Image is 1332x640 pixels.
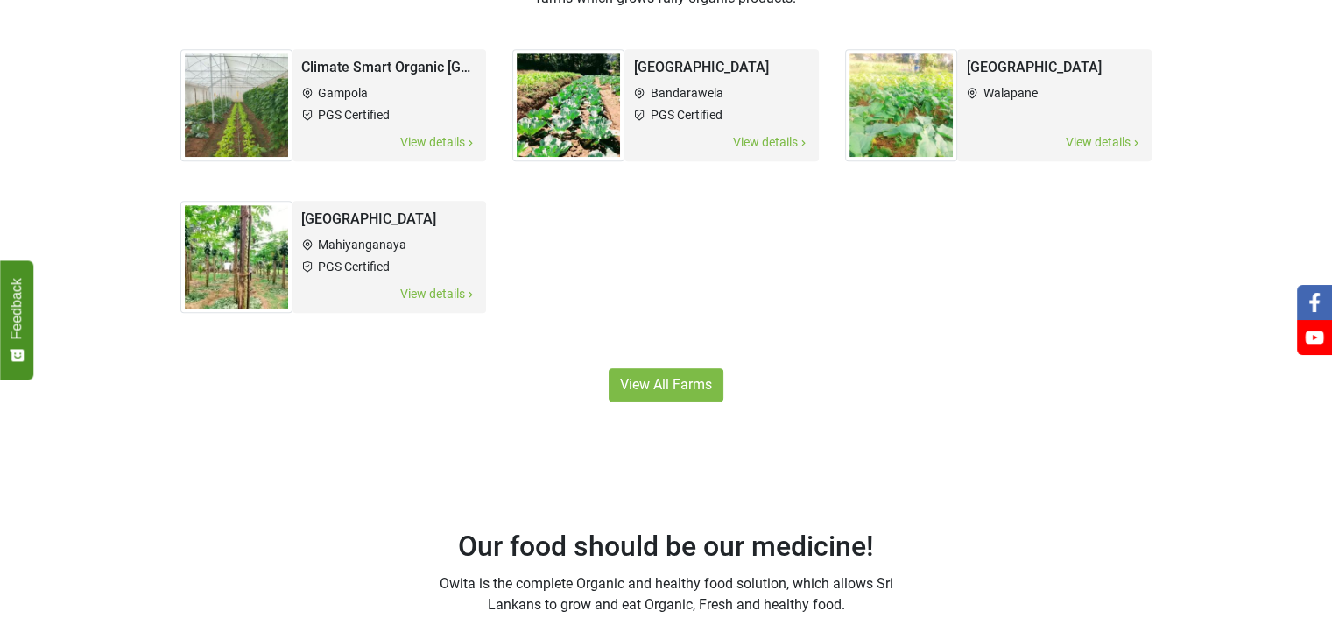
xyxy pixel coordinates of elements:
[301,84,478,103] li: Gampola
[633,84,810,103] li: Bandarawela
[512,23,819,174] a: Bandarawela Farm[GEOGRAPHIC_DATA]BandarawelaPGS CertifiedView details
[398,284,477,304] span: View details
[1064,132,1143,153] span: View details
[180,49,292,161] img: Climate Smart Organic Agri Park
[430,573,903,615] p: Owita is the complete Organic and healthy food solution, which allows Sri Lankans to grow and eat...
[301,58,478,77] h2: Climate Smart Organic [GEOGRAPHIC_DATA]
[633,58,810,77] h2: [GEOGRAPHIC_DATA]
[966,84,1143,103] li: Walapane
[301,236,478,254] li: Mahiyanganaya
[180,23,487,174] a: Climate Smart Organic Agri ParkClimate Smart Organic [GEOGRAPHIC_DATA]GampolaPGS CertifiedView de...
[633,106,810,124] li: PGS Certified
[301,210,478,229] h2: [GEOGRAPHIC_DATA]
[398,132,477,153] span: View details
[301,258,478,276] li: PGS Certified
[966,58,1143,77] h2: [GEOGRAPHIC_DATA]
[430,528,903,565] h2: Our food should be our medicine!
[512,49,624,161] img: Bandarawela Farm
[9,278,25,339] span: Feedback
[845,23,1152,174] a: Walapane Farm[GEOGRAPHIC_DATA]WalapaneView details
[180,201,292,313] img: Mahiyanganaya Farm
[731,132,810,153] span: View details
[180,174,487,326] a: Mahiyanganaya Farm[GEOGRAPHIC_DATA]MahiyanganayaPGS CertifiedView details
[609,368,723,402] a: View All Farms
[845,49,957,161] img: Walapane Farm
[301,106,478,124] li: PGS Certified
